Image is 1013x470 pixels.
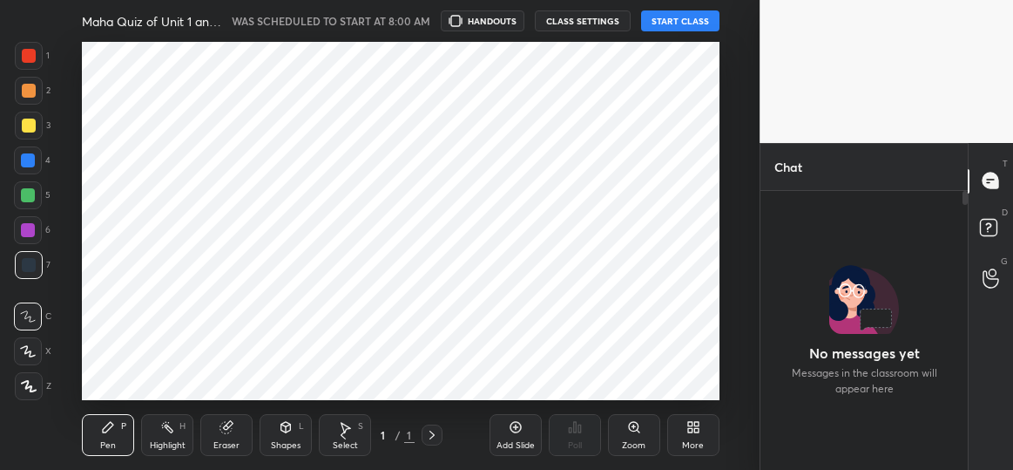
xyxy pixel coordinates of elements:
div: 1 [375,430,392,440]
p: T [1003,157,1008,170]
div: Zoom [622,441,645,450]
div: 3 [15,112,51,140]
p: D [1002,206,1008,219]
div: Pen [100,441,116,450]
div: P [121,422,126,431]
div: 4 [14,146,51,174]
div: 6 [14,216,51,244]
div: Shapes [271,441,301,450]
div: H [179,422,186,431]
div: 7 [15,251,51,279]
div: L [299,422,304,431]
div: Z [15,372,51,400]
div: Highlight [150,441,186,450]
p: G [1001,255,1008,268]
button: START CLASS [641,10,719,31]
div: X [14,337,51,365]
h4: Maha Quiz of Unit 1 and Unit 2 [82,13,224,30]
div: More [682,441,704,450]
div: C [14,303,51,330]
div: S [358,422,363,431]
div: Add Slide [496,441,535,450]
div: 1 [404,427,415,443]
div: Select [333,441,358,450]
div: / [395,430,401,440]
div: 1 [15,42,50,70]
div: 2 [15,77,51,105]
p: Chat [760,144,816,190]
button: CLASS SETTINGS [535,10,631,31]
div: 5 [14,181,51,209]
div: Eraser [213,441,240,450]
h5: WAS SCHEDULED TO START AT 8:00 AM [232,13,430,29]
button: HANDOUTS [441,10,524,31]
